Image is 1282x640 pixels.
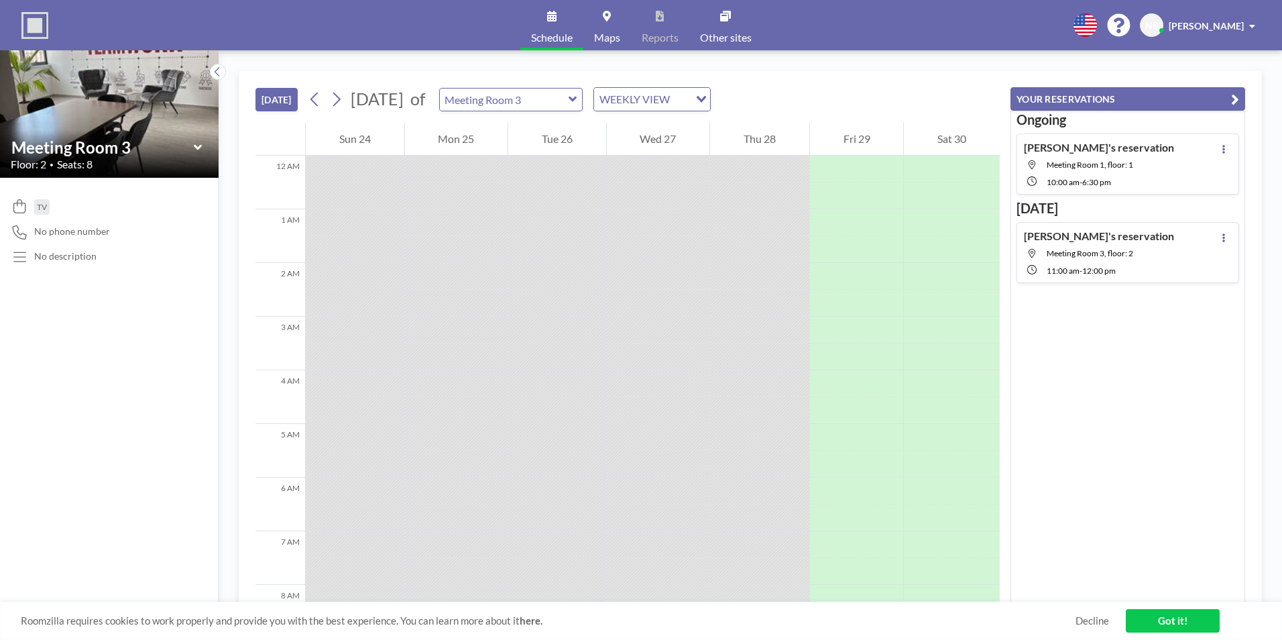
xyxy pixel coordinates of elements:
[1080,266,1082,276] span: -
[642,32,679,43] span: Reports
[1145,19,1159,32] span: NB
[1016,111,1239,128] h3: Ongoing
[710,122,809,156] div: Thu 28
[531,32,573,43] span: Schedule
[11,158,46,171] span: Floor: 2
[306,122,404,156] div: Sun 24
[34,225,110,237] span: No phone number
[1082,177,1111,187] span: 6:30 PM
[520,615,542,627] a: here.
[21,12,48,39] img: organization-logo
[410,89,425,109] span: of
[255,478,305,531] div: 6 AM
[1024,141,1174,154] h4: [PERSON_NAME]'s reservation
[594,32,620,43] span: Maps
[11,138,194,157] input: Meeting Room 3
[1047,248,1133,258] span: Meeting Room 3, floor: 2
[255,424,305,478] div: 5 AM
[594,88,710,111] div: Search for option
[1047,160,1133,170] span: Meeting Room 1, floor: 1
[607,122,710,156] div: Wed 27
[255,88,298,111] button: [DATE]
[1047,266,1080,276] span: 11:00 AM
[50,160,54,169] span: •
[1126,609,1220,633] a: Got it!
[255,531,305,585] div: 7 AM
[700,32,752,43] span: Other sites
[1016,200,1239,217] h3: [DATE]
[255,263,305,317] div: 2 AM
[440,89,569,111] input: Meeting Room 3
[255,317,305,370] div: 3 AM
[674,91,688,108] input: Search for option
[37,202,47,212] span: TV
[1169,20,1244,32] span: [PERSON_NAME]
[255,156,305,209] div: 12 AM
[1075,615,1109,627] a: Decline
[508,122,606,156] div: Tue 26
[904,122,1000,156] div: Sat 30
[597,91,673,108] span: WEEKLY VIEW
[1080,177,1082,187] span: -
[1082,266,1116,276] span: 12:00 PM
[1047,177,1080,187] span: 10:00 AM
[405,122,508,156] div: Mon 25
[1010,87,1245,111] button: YOUR RESERVATIONS
[57,158,93,171] span: Seats: 8
[255,370,305,424] div: 4 AM
[34,250,97,262] div: No description
[21,615,1075,627] span: Roomzilla requires cookies to work properly and provide you with the best experience. You can lea...
[255,585,305,639] div: 8 AM
[351,89,404,109] span: [DATE]
[810,122,904,156] div: Fri 29
[1024,229,1174,243] h4: [PERSON_NAME]'s reservation
[255,209,305,263] div: 1 AM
